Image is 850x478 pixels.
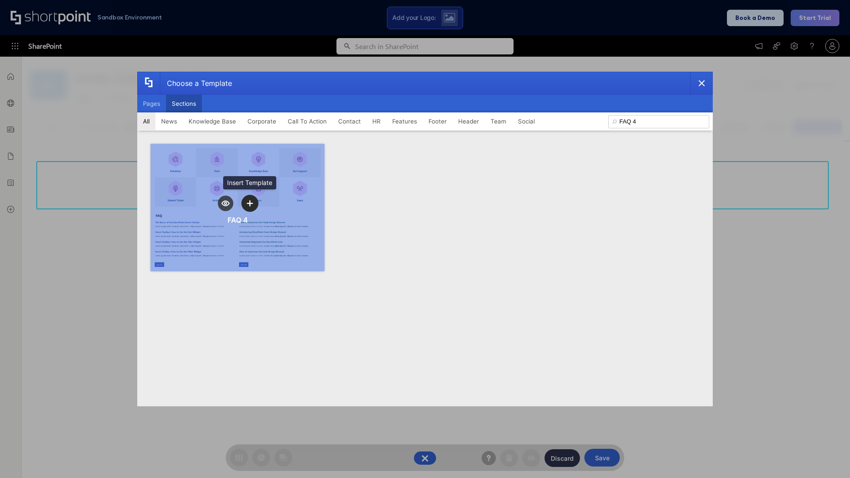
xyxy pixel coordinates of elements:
button: Features [386,112,423,130]
button: Corporate [242,112,282,130]
button: Knowledge Base [183,112,242,130]
button: All [137,112,155,130]
button: Contact [332,112,367,130]
button: News [155,112,183,130]
input: Search [608,115,709,128]
div: FAQ 4 [228,216,248,224]
button: Pages [137,95,166,112]
div: template selector [137,72,713,406]
button: HR [367,112,386,130]
button: Social [512,112,541,130]
button: Footer [423,112,452,130]
button: Header [452,112,485,130]
button: Team [485,112,512,130]
div: Choose a Template [160,72,232,94]
iframe: Chat Widget [806,436,850,478]
button: Call To Action [282,112,332,130]
button: Sections [166,95,202,112]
